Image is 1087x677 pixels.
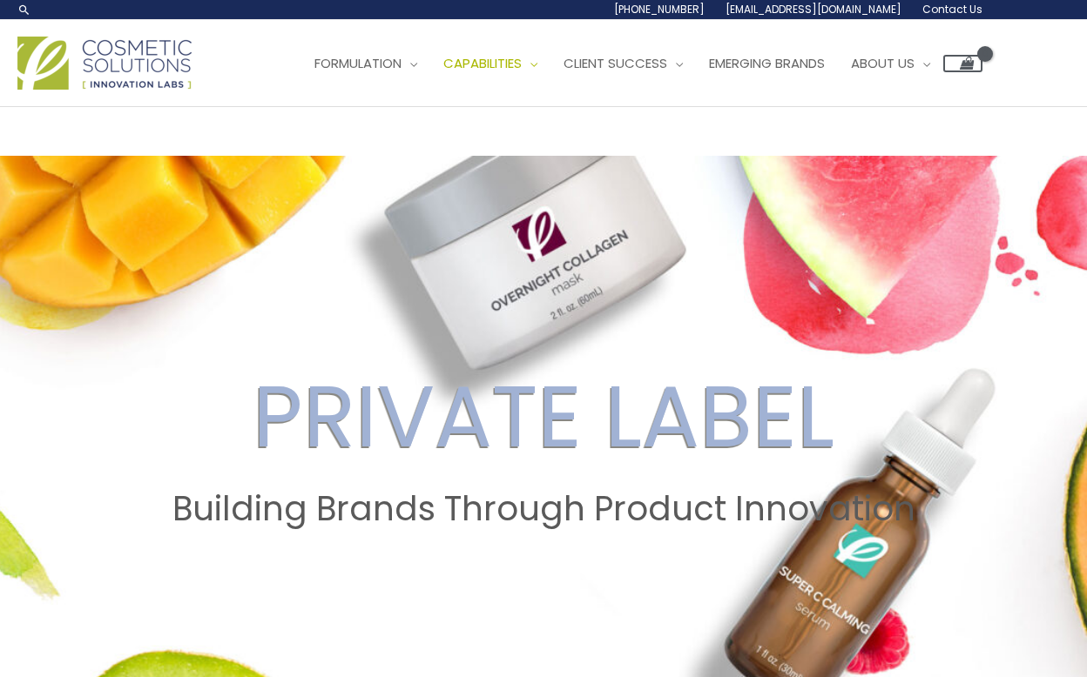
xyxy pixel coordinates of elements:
a: Capabilities [430,37,550,90]
a: Emerging Brands [696,37,838,90]
a: Client Success [550,37,696,90]
span: Emerging Brands [709,54,825,72]
h2: Building Brands Through Product Innovation [17,489,1070,529]
a: Formulation [301,37,430,90]
a: About Us [838,37,943,90]
span: About Us [851,54,915,72]
span: Contact Us [922,2,982,17]
span: [EMAIL_ADDRESS][DOMAIN_NAME] [726,2,901,17]
nav: Site Navigation [288,37,982,90]
img: Cosmetic Solutions Logo [17,37,192,90]
span: Client Success [564,54,667,72]
span: Capabilities [443,54,522,72]
a: Search icon link [17,3,31,17]
span: Formulation [314,54,402,72]
h2: PRIVATE LABEL [17,365,1070,468]
a: View Shopping Cart, empty [943,55,982,72]
span: [PHONE_NUMBER] [614,2,705,17]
